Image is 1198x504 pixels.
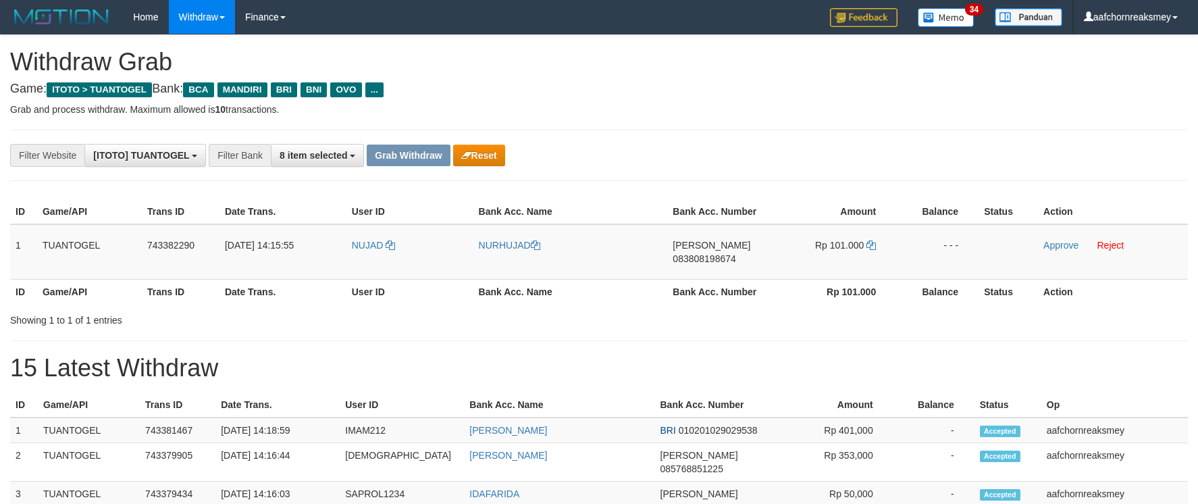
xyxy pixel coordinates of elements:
a: Copy 101000 to clipboard [866,240,876,251]
button: Grab Withdraw [367,145,450,166]
th: Game/API [37,279,142,304]
th: Game/API [38,393,140,418]
button: 8 item selected [271,144,364,167]
span: [PERSON_NAME] [673,240,750,251]
img: panduan.png [995,8,1062,26]
h1: 15 Latest Withdraw [10,355,1188,382]
span: 8 item selected [280,150,347,161]
span: Accepted [980,489,1020,501]
span: BNI [301,82,327,97]
th: Trans ID [142,199,219,224]
td: aafchornreaksmey [1041,443,1188,482]
td: Rp 401,000 [772,418,893,443]
th: Bank Acc. Number [667,199,772,224]
p: Grab and process withdraw. Maximum allowed is transactions. [10,103,1188,116]
div: Filter Website [10,144,84,167]
td: 2 [10,443,38,482]
th: Game/API [37,199,142,224]
th: Date Trans. [219,279,346,304]
td: 1 [10,224,37,280]
td: TUANTOGEL [37,224,142,280]
th: Balance [896,199,979,224]
span: [ITOTO] TUANTOGEL [93,150,189,161]
strong: 10 [215,104,226,115]
button: Reset [453,145,505,166]
span: BRI [660,425,676,436]
td: - - - [896,224,979,280]
span: BCA [183,82,213,97]
a: [PERSON_NAME] [469,450,547,461]
th: Status [979,279,1038,304]
td: aafchornreaksmey [1041,418,1188,443]
td: 743381467 [140,418,215,443]
th: User ID [346,279,473,304]
div: Filter Bank [209,144,271,167]
span: ITOTO > TUANTOGEL [47,82,152,97]
th: Bank Acc. Number [667,279,772,304]
td: TUANTOGEL [38,443,140,482]
span: Rp 101.000 [815,240,864,251]
th: Bank Acc. Name [464,393,654,418]
span: 34 [965,3,983,16]
th: Amount [772,393,893,418]
span: ... [365,82,384,97]
span: Accepted [980,426,1020,437]
th: User ID [346,199,473,224]
td: TUANTOGEL [38,418,140,443]
span: MANDIRI [217,82,267,97]
span: 743382290 [147,240,194,251]
td: 743379905 [140,443,215,482]
img: MOTION_logo.png [10,7,113,27]
td: [DATE] 14:18:59 [215,418,340,443]
td: - [893,443,974,482]
img: Button%20Memo.svg [918,8,974,27]
button: [ITOTO] TUANTOGEL [84,144,206,167]
th: ID [10,279,37,304]
a: NURHUJAD [479,240,540,251]
th: Date Trans. [215,393,340,418]
td: 1 [10,418,38,443]
th: Op [1041,393,1188,418]
span: [PERSON_NAME] [660,450,738,461]
th: Trans ID [140,393,215,418]
span: [PERSON_NAME] [660,488,738,499]
a: Reject [1097,240,1124,251]
th: Balance [893,393,974,418]
th: Status [974,393,1041,418]
th: ID [10,199,37,224]
img: Feedback.jpg [830,8,897,27]
span: OVO [330,82,361,97]
th: Amount [772,199,896,224]
td: [DEMOGRAPHIC_DATA] [340,443,464,482]
td: IMAM212 [340,418,464,443]
a: [PERSON_NAME] [469,425,547,436]
a: Approve [1043,240,1078,251]
td: [DATE] 14:16:44 [215,443,340,482]
td: - [893,418,974,443]
th: Trans ID [142,279,219,304]
div: Showing 1 to 1 of 1 entries [10,308,489,327]
th: Bank Acc. Name [473,199,668,224]
th: Balance [896,279,979,304]
span: Copy 010201029029538 to clipboard [679,425,758,436]
th: Date Trans. [219,199,346,224]
th: Bank Acc. Name [473,279,668,304]
th: Action [1038,199,1188,224]
span: NUJAD [352,240,384,251]
a: NUJAD [352,240,396,251]
h1: Withdraw Grab [10,49,1188,76]
th: Bank Acc. Number [655,393,772,418]
th: ID [10,393,38,418]
th: Rp 101.000 [772,279,896,304]
h4: Game: Bank: [10,82,1188,96]
span: Copy 085768851225 to clipboard [660,463,723,474]
a: IDAFARIDA [469,488,519,499]
span: Copy 083808198674 to clipboard [673,253,735,264]
span: [DATE] 14:15:55 [225,240,294,251]
th: Status [979,199,1038,224]
span: BRI [271,82,297,97]
th: User ID [340,393,464,418]
td: Rp 353,000 [772,443,893,482]
th: Action [1038,279,1188,304]
span: Accepted [980,451,1020,462]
